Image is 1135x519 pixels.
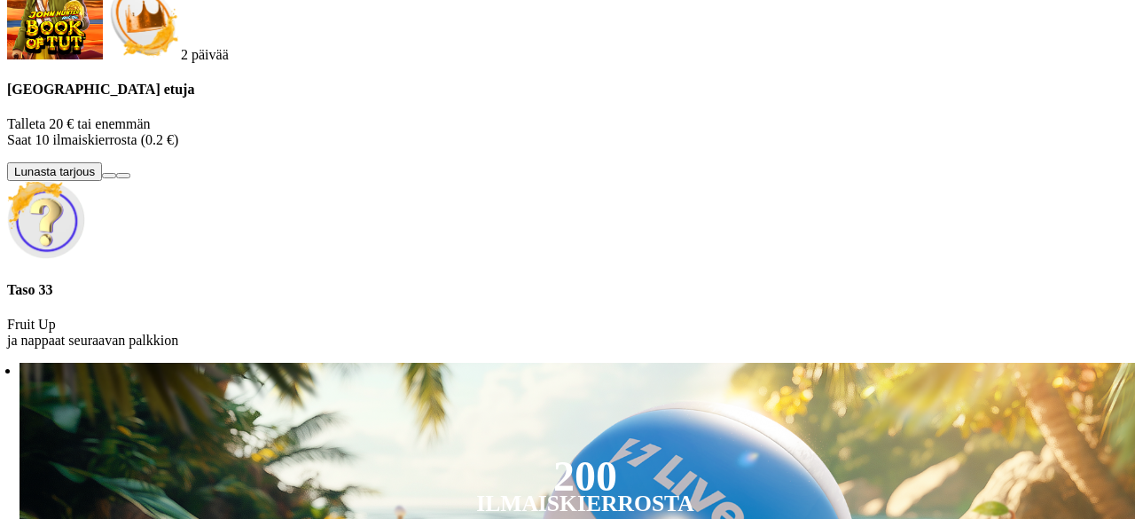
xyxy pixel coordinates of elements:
[7,116,1128,148] p: Talleta 20 € tai enemmän Saat 10 ilmaiskierrosta (0.2 €)
[7,82,1128,98] h4: [GEOGRAPHIC_DATA] etuja
[7,181,85,259] img: Unlock reward icon
[181,47,229,62] span: countdown
[14,165,95,178] span: Lunasta tarjous
[553,466,617,487] div: 200
[7,282,1128,298] h4: Taso 33
[7,162,102,181] button: Lunasta tarjous
[476,493,694,515] div: Ilmaiskierrosta
[7,317,1128,349] p: Fruit Up ja nappaat seuraavan palkkion
[116,173,130,178] button: info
